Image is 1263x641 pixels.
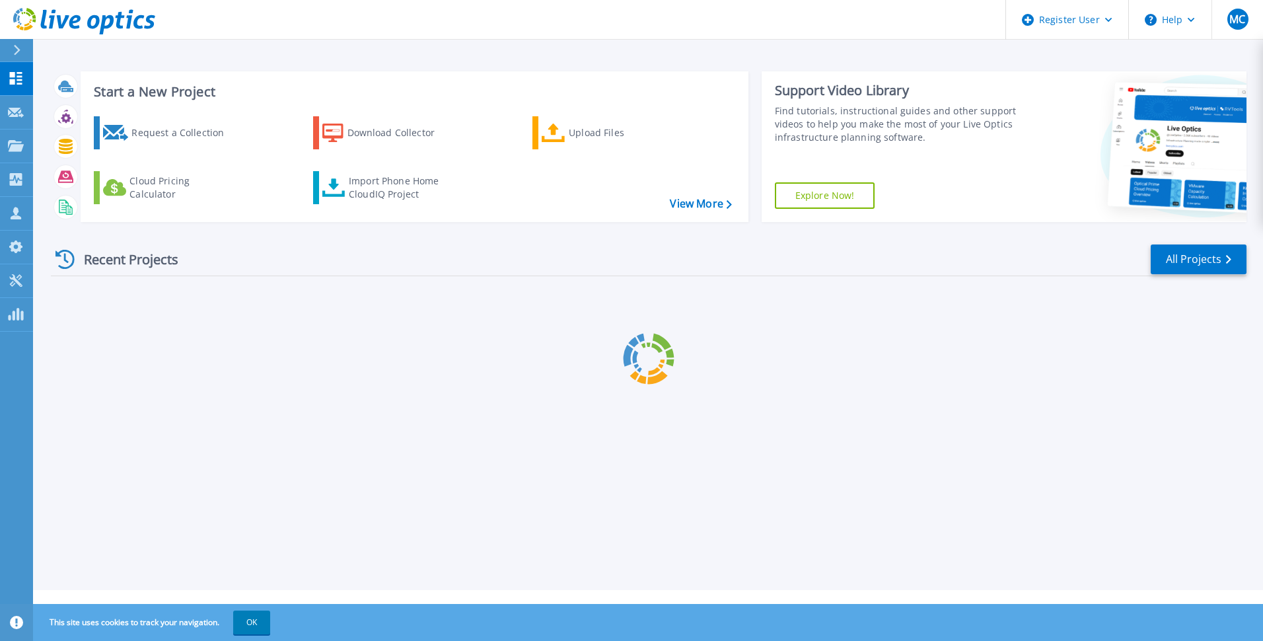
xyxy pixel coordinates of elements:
[94,116,241,149] a: Request a Collection
[1151,245,1246,274] a: All Projects
[670,198,731,210] a: View More
[313,116,460,149] a: Download Collector
[131,120,237,146] div: Request a Collection
[1229,14,1245,24] span: MC
[233,611,270,634] button: OK
[51,243,196,276] div: Recent Projects
[349,174,452,201] div: Import Phone Home CloudIQ Project
[129,174,235,201] div: Cloud Pricing Calculator
[94,85,731,99] h3: Start a New Project
[569,120,674,146] div: Upload Files
[347,120,453,146] div: Download Collector
[775,182,875,209] a: Explore Now!
[532,116,680,149] a: Upload Files
[36,611,270,634] span: This site uses cookies to track your navigation.
[775,82,1022,99] div: Support Video Library
[94,171,241,204] a: Cloud Pricing Calculator
[775,104,1022,144] div: Find tutorials, instructional guides and other support videos to help you make the most of your L...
